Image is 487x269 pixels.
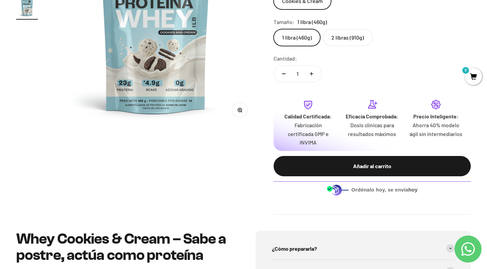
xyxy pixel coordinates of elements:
[272,244,317,253] span: ¿Cómo prepararla?
[287,162,457,171] div: Añadir al carrito
[465,73,482,81] a: 0
[408,187,417,193] b: hoy
[327,184,349,196] img: Despacho sin intermediarios
[410,121,463,138] p: Ahorra 40% modelo ágil sin intermediarios
[272,238,455,260] summary: ¿Cómo prepararla?
[346,113,398,119] strong: Eficacia Comprobada:
[274,66,294,82] button: Reducir cantidad
[284,113,332,119] strong: Calidad Certificada:
[351,186,418,194] span: Ordénalo hoy, se envía
[274,156,471,176] button: Añadir al carrito
[274,54,297,63] label: Cantidad:
[274,18,295,26] legend: Tamaño:
[462,66,470,74] mark: 0
[346,121,399,138] p: Dosis clínicas para resultados máximos
[297,18,327,26] span: 1 libra (460g)
[282,121,335,147] p: Fabricación certificada GMP e INVIMA
[413,113,459,119] strong: Precio Inteligente:
[16,231,231,264] h2: Whey Cookies & Cream – Sabe a postre, actúa como proteína
[302,66,321,82] button: Aumentar cantidad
